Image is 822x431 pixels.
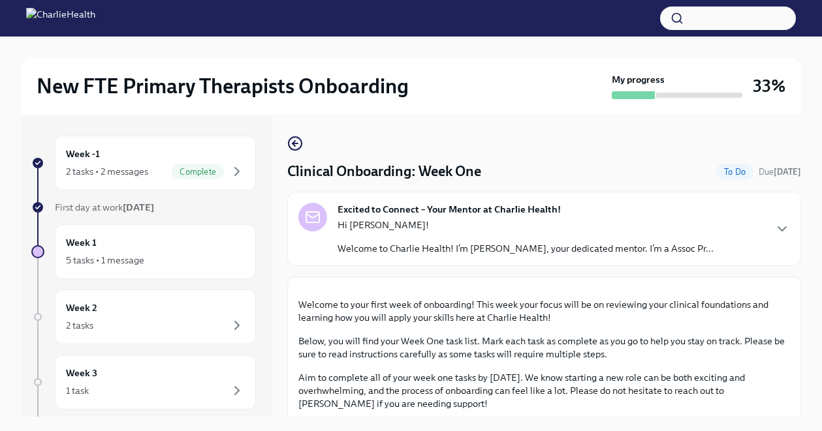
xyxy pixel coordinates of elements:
[66,384,89,397] div: 1 task
[66,165,148,178] div: 2 tasks • 2 messages
[338,218,714,231] p: Hi [PERSON_NAME]!
[338,242,714,255] p: Welcome to Charlie Health! I’m [PERSON_NAME], your dedicated mentor. I’m a Assoc Pr...
[31,355,256,409] a: Week 31 task
[753,74,785,98] h3: 33%
[66,301,97,315] h6: Week 2
[759,167,801,177] span: Due
[716,167,753,177] span: To Do
[31,201,256,214] a: First day at work[DATE]
[298,298,790,324] p: Welcome to your first week of onboarding! This week your focus will be on reviewing your clinical...
[298,334,790,361] p: Below, you will find your Week One task list. Mark each task as complete as you go to help you st...
[66,366,97,380] h6: Week 3
[26,8,95,29] img: CharlieHealth
[759,166,801,178] span: September 28th, 2025 10:00
[123,201,154,213] strong: [DATE]
[66,254,144,267] div: 5 tasks • 1 message
[31,136,256,190] a: Week -12 tasks • 2 messagesComplete
[612,73,665,86] strong: My progress
[774,167,801,177] strong: [DATE]
[298,371,790,410] p: Aim to complete all of your week one tasks by [DATE]. We know starting a new role can be both exc...
[66,147,100,161] h6: Week -1
[66,319,93,332] div: 2 tasks
[37,73,409,99] h2: New FTE Primary Therapists Onboarding
[66,235,97,250] h6: Week 1
[31,224,256,279] a: Week 15 tasks • 1 message
[172,167,224,177] span: Complete
[55,201,154,213] span: First day at work
[287,162,481,181] h4: Clinical Onboarding: Week One
[338,203,561,216] strong: Excited to Connect – Your Mentor at Charlie Health!
[31,290,256,344] a: Week 22 tasks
